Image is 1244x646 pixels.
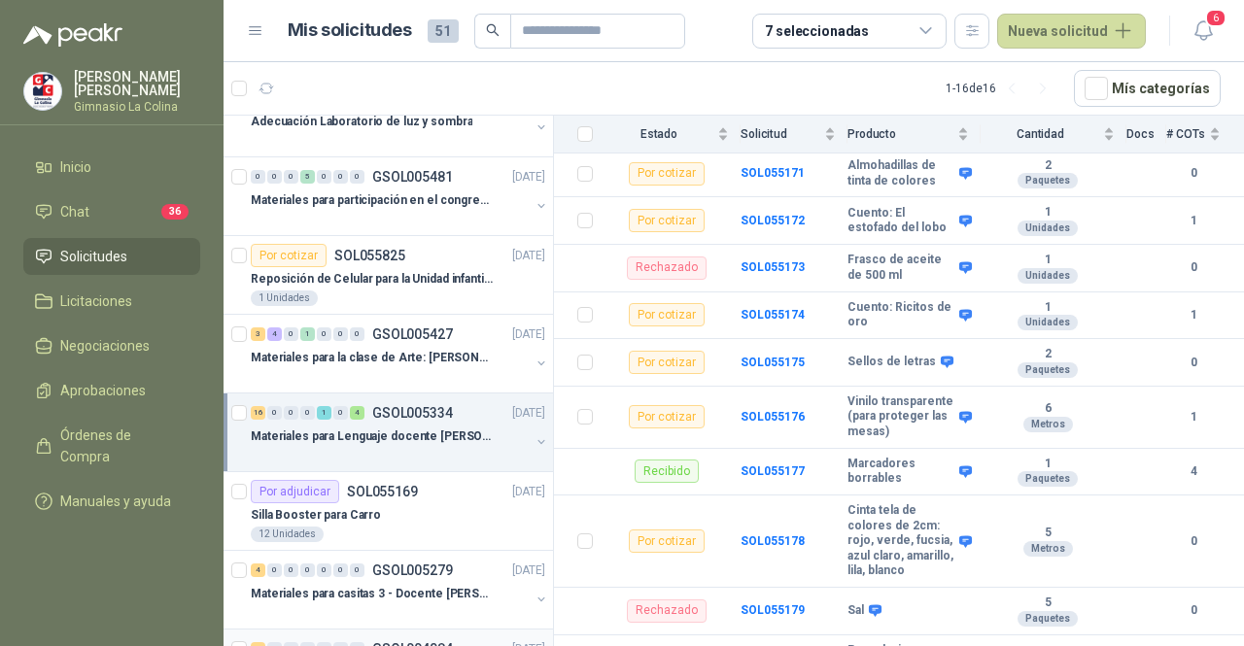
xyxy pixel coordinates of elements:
[372,406,453,420] p: GSOL005334
[23,372,200,409] a: Aprobaciones
[635,459,699,483] div: Recibido
[251,165,549,227] a: 0 0 0 5 0 0 0 GSOL005481[DATE] Materiales para participación en el congreso, UI
[741,116,847,153] th: Solicitud
[1166,258,1221,277] b: 0
[981,526,1115,541] b: 5
[1018,315,1078,330] div: Unidades
[741,464,805,478] a: SOL055177
[288,17,412,45] h1: Mis solicitudes
[224,236,553,315] a: Por cotizarSOL055825[DATE] Reposición de Celular para la Unidad infantil (con forro, y vidrio pro...
[981,347,1115,362] b: 2
[1018,221,1078,236] div: Unidades
[300,327,315,341] div: 1
[605,127,713,141] span: Estado
[1023,541,1073,557] div: Metros
[1186,14,1221,49] button: 6
[372,327,453,341] p: GSOL005427
[251,290,318,306] div: 1 Unidades
[251,170,265,184] div: 0
[741,603,805,617] a: SOL055179
[981,253,1115,268] b: 1
[267,327,282,341] div: 4
[512,404,545,423] p: [DATE]
[251,323,549,385] a: 3 4 0 1 0 0 0 GSOL005427[DATE] Materiales para la clase de Arte: [PERSON_NAME]
[317,327,331,341] div: 0
[741,260,805,274] a: SOL055173
[300,170,315,184] div: 5
[765,20,869,42] div: 7 seleccionadas
[1166,116,1244,153] th: # COTs
[251,480,339,503] div: Por adjudicar
[60,425,182,467] span: Órdenes de Compra
[1023,417,1073,432] div: Metros
[1166,532,1221,551] b: 0
[284,406,298,420] div: 0
[267,563,282,577] div: 0
[284,563,298,577] div: 0
[741,356,805,369] a: SOL055175
[1018,362,1078,378] div: Paquetes
[981,300,1115,316] b: 1
[251,527,324,542] div: 12 Unidades
[267,170,282,184] div: 0
[74,70,200,97] p: [PERSON_NAME] [PERSON_NAME]
[741,308,805,322] a: SOL055174
[627,599,707,623] div: Rechazado
[1166,354,1221,372] b: 0
[981,158,1115,174] b: 2
[741,410,805,424] b: SOL055176
[251,191,493,210] p: Materiales para participación en el congreso, UI
[251,349,493,367] p: Materiales para la clase de Arte: [PERSON_NAME]
[741,166,805,180] b: SOL055171
[317,406,331,420] div: 1
[284,327,298,341] div: 0
[161,204,189,220] span: 36
[981,401,1115,417] b: 6
[350,170,364,184] div: 0
[23,149,200,186] a: Inicio
[997,14,1146,49] button: Nueva solicitud
[1166,164,1221,183] b: 0
[428,19,459,43] span: 51
[741,214,805,227] a: SOL055172
[60,156,91,178] span: Inicio
[981,127,1099,141] span: Cantidad
[847,394,954,440] b: Vinilo transparente (para proteger las mesas)
[60,491,171,512] span: Manuales y ayuda
[251,113,472,131] p: Adecuación Laboratorio de luz y sombra
[333,170,348,184] div: 0
[629,529,705,553] div: Por cotizar
[60,246,127,267] span: Solicitudes
[1074,70,1221,107] button: Mís categorías
[372,170,453,184] p: GSOL005481
[981,595,1115,611] b: 5
[284,170,298,184] div: 0
[627,256,707,280] div: Rechazado
[23,483,200,520] a: Manuales y ayuda
[512,325,545,344] p: [DATE]
[350,406,364,420] div: 4
[251,327,265,341] div: 3
[350,563,364,577] div: 0
[981,205,1115,221] b: 1
[847,253,954,283] b: Frasco de aceite de 500 ml
[347,485,418,498] p: SOL055169
[251,585,493,603] p: Materiales para casitas 3 - Docente [PERSON_NAME]
[1018,268,1078,284] div: Unidades
[741,534,805,548] a: SOL055178
[333,563,348,577] div: 0
[300,563,315,577] div: 0
[251,270,493,289] p: Reposición de Celular para la Unidad infantil (con forro, y vidrio protector)
[23,193,200,230] a: Chat36
[629,351,705,374] div: Por cotizar
[1166,127,1205,141] span: # COTs
[334,249,405,262] p: SOL055825
[350,327,364,341] div: 0
[267,406,282,420] div: 0
[981,116,1126,153] th: Cantidad
[1126,116,1166,153] th: Docs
